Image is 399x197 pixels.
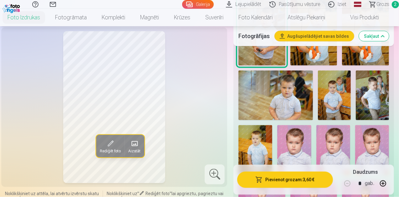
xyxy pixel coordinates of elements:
a: Fotogrāmata [48,9,94,26]
span: " [137,191,139,196]
a: Visi produkti [333,9,386,26]
button: Sakļaut [359,31,389,41]
div: gab. [365,176,374,191]
a: Komplekti [94,9,133,26]
h5: Fotogrāfijas [238,32,270,41]
button: Rediģēt foto [96,135,125,157]
a: Suvenīri [198,9,231,26]
span: Aizstāt [128,149,141,154]
span: Rediģēt foto [100,149,121,154]
span: 2 [392,1,399,8]
h5: Daudzums [353,168,378,176]
button: Aizstāt [125,135,144,157]
span: " [170,191,171,196]
span: Rediģēt foto [146,191,170,196]
span: Noklikšķiniet uz [107,191,137,196]
a: Magnēti [133,9,166,26]
button: Pievienot grozam:3,60 € [237,171,333,188]
img: /fa1 [3,2,22,13]
a: Atslēgu piekariņi [280,9,333,26]
a: Krūzes [166,9,198,26]
span: Grozs [376,1,389,8]
a: Foto kalendāri [231,9,280,26]
span: Noklikšķiniet uz attēla, lai atvērtu izvērstu skatu [5,191,99,197]
button: Augšupielādējiet savas bildes [275,31,354,41]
